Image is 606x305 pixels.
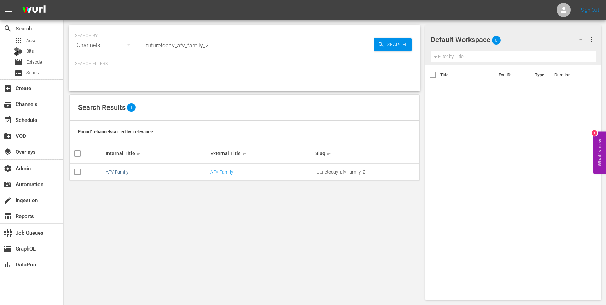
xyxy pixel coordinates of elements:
th: Ext. ID [494,65,531,85]
button: more_vert [587,31,596,48]
p: Search Filters: [75,61,414,67]
span: sort [326,150,333,157]
img: ans4CAIJ8jUAAAAAAAAAAAAAAAAAAAAAAAAgQb4GAAAAAAAAAAAAAAAAAAAAAAAAJMjXAAAAAAAAAAAAAAAAAAAAAAAAgAT5G... [17,2,51,18]
div: External Title [210,149,313,158]
th: Type [531,65,550,85]
a: Sign Out [581,7,599,13]
span: Automation [4,180,12,189]
th: Duration [550,65,593,85]
div: Channels [75,35,137,55]
div: futuretoday_afv_family_2 [315,169,418,175]
span: VOD [4,132,12,140]
span: more_vert [587,35,596,44]
span: Ingestion [4,196,12,205]
div: Slug [315,149,418,158]
span: Admin [4,164,12,173]
span: Channels [4,100,12,108]
span: sort [242,150,248,157]
span: Reports [4,212,12,221]
span: DataPool [4,260,12,269]
th: Title [440,65,494,85]
span: Search [4,24,12,33]
button: Search [374,38,412,51]
button: Open Feedback Widget [593,131,606,174]
span: Overlays [4,148,12,156]
a: AFV Family [106,169,128,175]
span: Asset [26,37,38,44]
span: 0 [492,33,501,48]
span: Search [384,38,412,51]
span: Episode [14,58,23,66]
span: Schedule [4,116,12,124]
a: AFV Family [210,169,233,175]
span: Create [4,84,12,93]
span: Series [26,69,39,76]
span: Job Queues [4,229,12,237]
div: Internal Title [106,149,209,158]
span: Bits [26,48,34,55]
div: 1 [592,130,597,136]
span: Found 1 channels sorted by: relevance [78,129,153,134]
span: Asset [14,36,23,45]
span: menu [4,6,13,14]
span: 1 [127,103,136,112]
div: Default Workspace [431,30,589,49]
span: sort [136,150,142,157]
div: Bits [14,47,23,56]
span: Series [14,69,23,77]
span: Episode [26,59,42,66]
span: Search Results [78,103,126,112]
span: GraphQL [4,245,12,253]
